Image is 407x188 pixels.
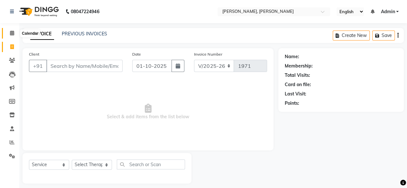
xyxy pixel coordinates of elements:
[46,60,123,72] input: Search by Name/Mobile/Email/Code
[285,72,310,79] div: Total Visits:
[117,159,185,169] input: Search or Scan
[16,3,60,21] img: logo
[29,51,39,57] label: Client
[29,80,267,144] span: Select & add items from the list below
[333,31,370,40] button: Create New
[62,31,107,37] a: PREVIOUS INVOICES
[285,63,313,69] div: Membership:
[285,81,311,88] div: Card on file:
[372,31,395,40] button: Save
[285,100,299,107] div: Points:
[285,91,306,97] div: Last Visit:
[381,8,395,15] span: Admin
[20,30,40,37] div: Calendar
[132,51,141,57] label: Date
[71,3,99,21] b: 08047224946
[29,60,47,72] button: +91
[194,51,222,57] label: Invoice Number
[285,53,299,60] div: Name:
